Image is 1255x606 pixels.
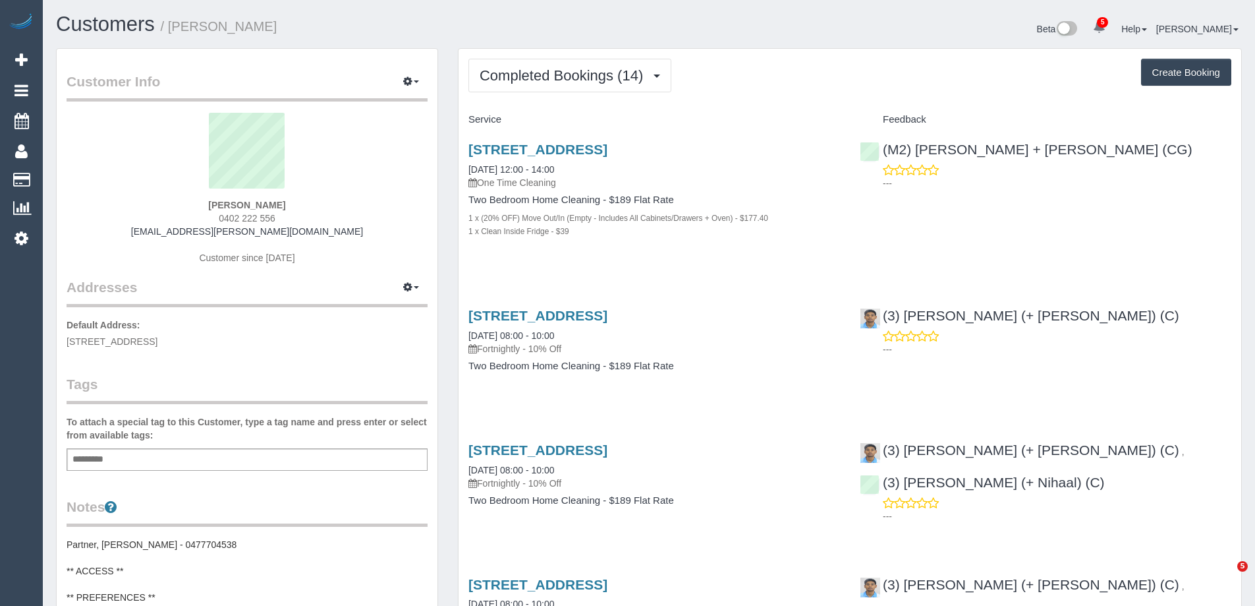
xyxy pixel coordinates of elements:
[468,442,607,458] a: [STREET_ADDRESS]
[468,361,840,372] h4: Two Bedroom Home Cleaning - $189 Flat Rate
[67,336,157,347] span: [STREET_ADDRESS]
[468,195,840,206] h4: Two Bedroom Home Cleaning - $189 Flat Rate
[219,213,275,224] span: 0402 222 556
[860,443,880,463] img: (3) Nihaal (+ Shweta) (C)
[67,497,428,527] legend: Notes
[1086,13,1112,42] a: 5
[67,72,428,102] legend: Customer Info
[468,577,607,592] a: [STREET_ADDRESS]
[860,114,1231,125] h4: Feedback
[468,465,554,475] a: [DATE] 08:00 - 10:00
[161,19,277,34] small: / [PERSON_NAME]
[468,114,840,125] h4: Service
[67,318,140,332] label: Default Address:
[883,343,1231,356] p: ---
[860,442,1179,458] a: (3) [PERSON_NAME] (+ [PERSON_NAME]) (C)
[199,253,294,263] span: Customer since [DATE]
[468,330,554,341] a: [DATE] 08:00 - 10:00
[883,510,1231,523] p: ---
[468,59,671,92] button: Completed Bookings (14)
[468,142,607,157] a: [STREET_ADDRESS]
[67,375,428,404] legend: Tags
[860,309,880,328] img: (3) Nihaal (+ Shweta) (C)
[468,214,768,223] small: 1 x (20% OFF) Move Out/In (Empty - Includes All Cabinets/Drawers + Oven) - $177.40
[1037,24,1078,34] a: Beta
[468,477,840,490] p: Fortnightly - 10% Off
[1210,561,1242,593] iframe: Intercom live chat
[1055,21,1077,38] img: New interface
[860,142,1192,157] a: (M2) [PERSON_NAME] + [PERSON_NAME] (CG)
[468,227,569,236] small: 1 x Clean Inside Fridge - $39
[468,176,840,189] p: One Time Cleaning
[208,200,285,210] strong: [PERSON_NAME]
[883,177,1231,190] p: ---
[860,578,880,597] img: (3) Nihaal (+ Shweta) (C)
[1237,561,1248,572] span: 5
[1156,24,1239,34] a: [PERSON_NAME]
[860,308,1179,323] a: (3) [PERSON_NAME] (+ [PERSON_NAME]) (C)
[468,342,840,355] p: Fortnightly - 10% Off
[860,475,1105,490] a: (3) [PERSON_NAME] (+ Nihaal) (C)
[67,415,428,442] label: To attach a special tag to this Customer, type a tag name and press enter or select from availabl...
[1141,59,1231,86] button: Create Booking
[860,577,1179,592] a: (3) [PERSON_NAME] (+ [PERSON_NAME]) (C)
[480,67,650,84] span: Completed Bookings (14)
[1121,24,1147,34] a: Help
[8,13,34,32] img: Automaid Logo
[468,308,607,323] a: [STREET_ADDRESS]
[131,226,363,237] a: [EMAIL_ADDRESS][PERSON_NAME][DOMAIN_NAME]
[468,164,554,175] a: [DATE] 12:00 - 14:00
[1182,581,1185,591] span: ,
[468,495,840,506] h4: Two Bedroom Home Cleaning - $189 Flat Rate
[1182,446,1185,457] span: ,
[56,13,155,36] a: Customers
[1097,17,1108,28] span: 5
